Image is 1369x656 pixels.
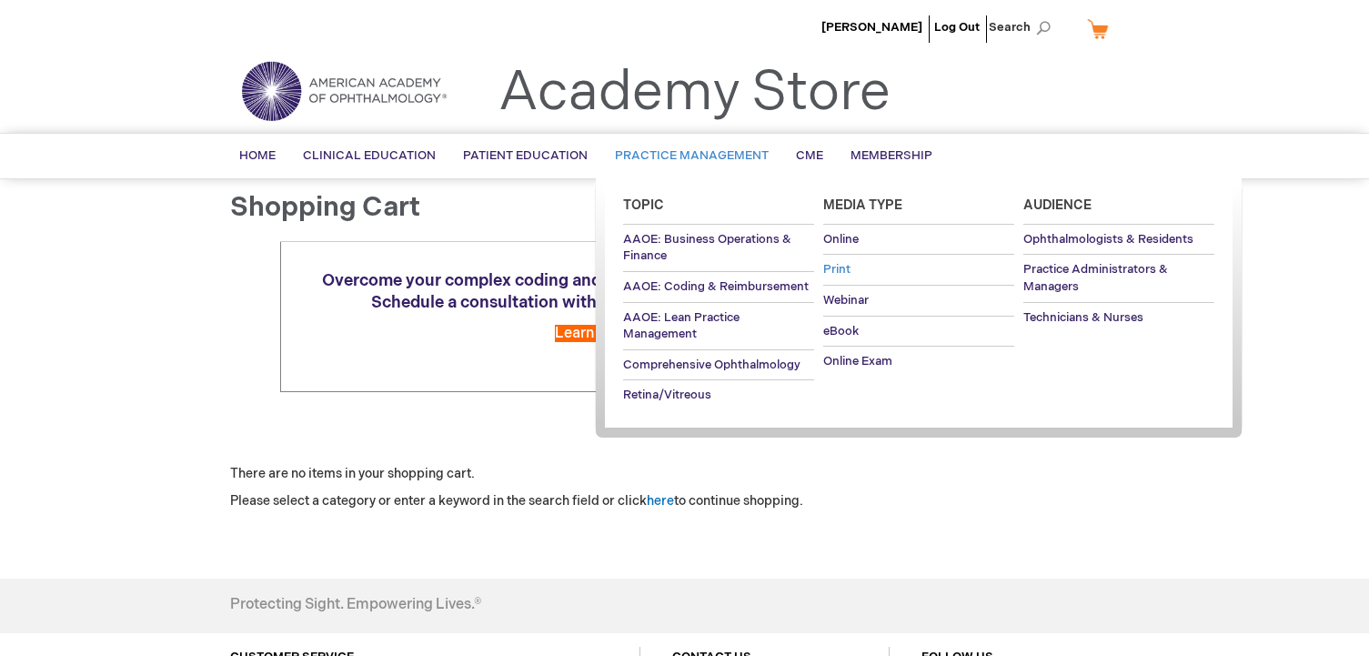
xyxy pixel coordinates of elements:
h4: Protecting Sight. Empowering Lives.® [230,597,481,613]
span: AAOE: Lean Practice Management [623,310,740,342]
p: There are no items in your shopping cart. [230,465,1140,483]
span: Practice Management [615,148,769,163]
p: Please select a category or enter a keyword in the search field or click to continue shopping. [230,492,1140,510]
span: Membership [851,148,932,163]
span: Retina/Vitreous [623,388,711,402]
span: Patient Education [463,148,588,163]
span: Print [823,262,851,277]
a: Academy Store [498,60,891,126]
span: Online [823,232,859,247]
span: Shopping Cart [230,191,420,224]
span: Topic [623,197,664,213]
a: here [647,493,674,509]
span: AAOE: Coding & Reimbursement [623,279,809,294]
span: Practice Administrators & Managers [1023,262,1168,294]
span: Home [239,148,276,163]
span: Clinical Education [303,148,436,163]
span: Technicians & Nurses [1023,310,1143,325]
span: Media Type [823,197,902,213]
a: Learn more [555,325,632,342]
span: CME [796,148,823,163]
a: [PERSON_NAME] [821,20,922,35]
span: Online Exam [823,354,892,368]
span: eBook [823,324,859,338]
span: Audience [1023,197,1092,213]
span: Overcome your complex coding and practice management challenges. Schedule a consultation with an ... [322,271,866,312]
span: Webinar [823,293,869,308]
a: Log Out [934,20,980,35]
span: Ophthalmologists & Residents [1023,232,1193,247]
span: AAOE: Business Operations & Finance [623,232,791,264]
span: Comprehensive Ophthalmology [623,358,800,372]
span: Search [989,9,1058,45]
